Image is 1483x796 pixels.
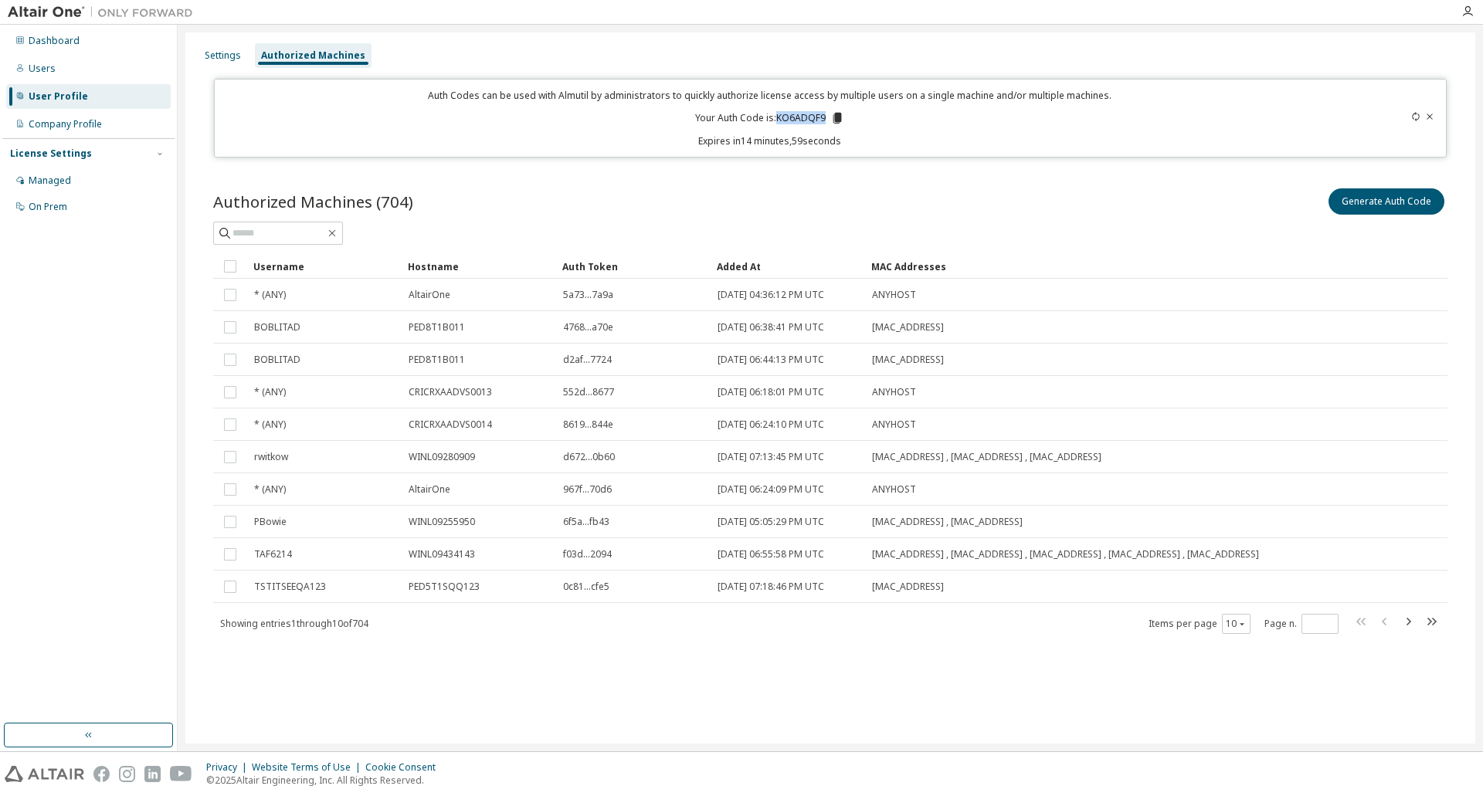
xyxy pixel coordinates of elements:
[409,289,450,301] span: AltairOne
[254,289,286,301] span: * (ANY)
[254,451,288,463] span: rwitkow
[29,174,71,187] div: Managed
[29,118,102,130] div: Company Profile
[213,191,413,212] span: Authorized Machines (704)
[10,147,92,160] div: License Settings
[254,548,292,561] span: TAF6214
[563,451,615,463] span: d672...0b60
[252,761,365,774] div: Website Terms of Use
[409,516,475,528] span: WINL09255950
[872,451,1101,463] span: [MAC_ADDRESS] , [MAC_ADDRESS] , [MAC_ADDRESS]
[1329,188,1444,215] button: Generate Auth Code
[695,111,844,125] p: Your Auth Code is: KO6ADQF9
[254,418,286,431] span: * (ANY)
[220,617,368,630] span: Showing entries 1 through 10 of 704
[29,201,67,213] div: On Prem
[563,516,609,528] span: 6f5a...fb43
[205,49,241,62] div: Settings
[871,254,1285,279] div: MAC Addresses
[409,354,465,366] span: PED8T1B011
[872,483,916,496] span: ANYHOST
[718,451,824,463] span: [DATE] 07:13:45 PM UTC
[563,354,612,366] span: d2af...7724
[563,548,612,561] span: f03d...2094
[718,418,824,431] span: [DATE] 06:24:10 PM UTC
[872,516,1023,528] span: [MAC_ADDRESS] , [MAC_ADDRESS]
[409,386,492,398] span: CRICRXAADVS0013
[1264,614,1339,634] span: Page n.
[29,63,56,75] div: Users
[563,418,613,431] span: 8619...844e
[5,766,84,782] img: altair_logo.svg
[718,548,824,561] span: [DATE] 06:55:58 PM UTC
[254,386,286,398] span: * (ANY)
[261,49,365,62] div: Authorized Machines
[409,483,450,496] span: AltairOne
[718,289,824,301] span: [DATE] 04:36:12 PM UTC
[872,354,944,366] span: [MAC_ADDRESS]
[872,321,944,334] span: [MAC_ADDRESS]
[563,386,614,398] span: 552d...8677
[409,548,475,561] span: WINL09434143
[563,289,613,301] span: 5a73...7a9a
[872,548,1259,561] span: [MAC_ADDRESS] , [MAC_ADDRESS] , [MAC_ADDRESS] , [MAC_ADDRESS] , [MAC_ADDRESS]
[409,451,475,463] span: WINL09280909
[563,321,613,334] span: 4768...a70e
[872,289,916,301] span: ANYHOST
[29,35,80,47] div: Dashboard
[563,581,609,593] span: 0c81...cfe5
[253,254,395,279] div: Username
[718,516,824,528] span: [DATE] 05:05:29 PM UTC
[29,90,88,103] div: User Profile
[254,483,286,496] span: * (ANY)
[365,761,445,774] div: Cookie Consent
[717,254,859,279] div: Added At
[254,321,300,334] span: BOBLITAD
[409,321,465,334] span: PED8T1B011
[562,254,704,279] div: Auth Token
[93,766,110,782] img: facebook.svg
[408,254,550,279] div: Hostname
[119,766,135,782] img: instagram.svg
[563,483,612,496] span: 967f...70d6
[170,766,192,782] img: youtube.svg
[254,354,300,366] span: BOBLITAD
[872,418,916,431] span: ANYHOST
[409,418,492,431] span: CRICRXAADVS0014
[718,321,824,334] span: [DATE] 06:38:41 PM UTC
[224,134,1316,147] p: Expires in 14 minutes, 59 seconds
[144,766,161,782] img: linkedin.svg
[872,581,944,593] span: [MAC_ADDRESS]
[254,516,287,528] span: PBowie
[718,483,824,496] span: [DATE] 06:24:09 PM UTC
[8,5,201,20] img: Altair One
[206,774,445,787] p: © 2025 Altair Engineering, Inc. All Rights Reserved.
[872,386,916,398] span: ANYHOST
[1226,618,1247,630] button: 10
[409,581,480,593] span: PED5T1SQQ123
[718,354,824,366] span: [DATE] 06:44:13 PM UTC
[206,761,252,774] div: Privacy
[224,89,1316,102] p: Auth Codes can be used with Almutil by administrators to quickly authorize license access by mult...
[718,386,824,398] span: [DATE] 06:18:01 PM UTC
[254,581,326,593] span: TSTITSEEQA123
[718,581,824,593] span: [DATE] 07:18:46 PM UTC
[1149,614,1251,634] span: Items per page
